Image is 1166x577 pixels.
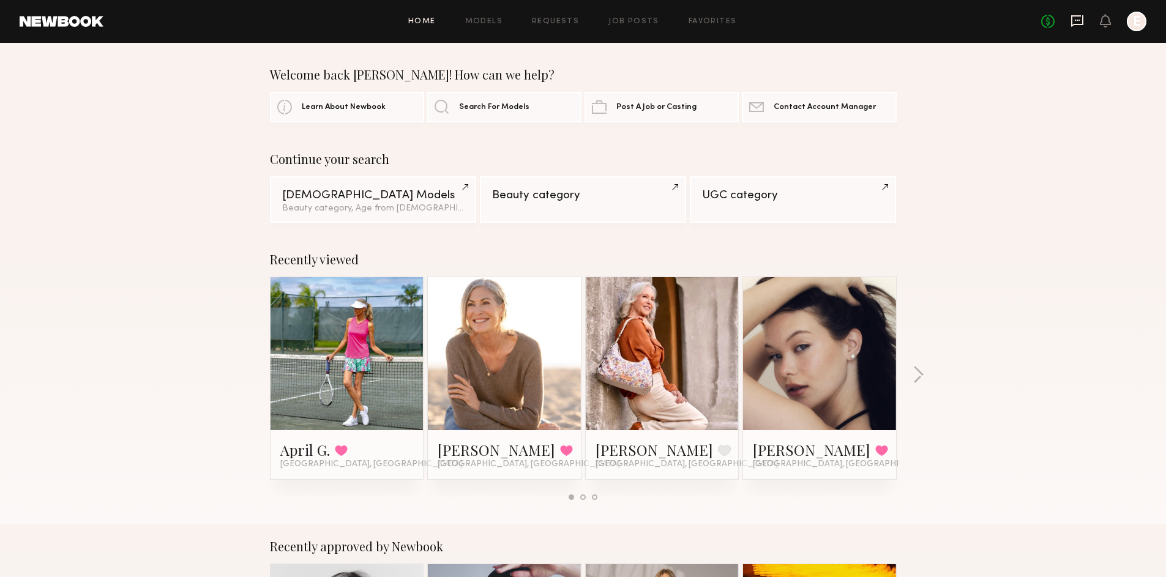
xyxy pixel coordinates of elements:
[408,18,436,26] a: Home
[596,440,713,460] a: [PERSON_NAME]
[438,440,555,460] a: [PERSON_NAME]
[742,92,896,122] a: Contact Account Manager
[616,103,697,111] span: Post A Job or Casting
[532,18,579,26] a: Requests
[282,190,464,201] div: [DEMOGRAPHIC_DATA] Models
[596,460,778,469] span: [GEOGRAPHIC_DATA], [GEOGRAPHIC_DATA]
[608,18,659,26] a: Job Posts
[280,440,330,460] a: April G.
[753,440,870,460] a: [PERSON_NAME]
[270,539,897,554] div: Recently approved by Newbook
[302,103,386,111] span: Learn About Newbook
[492,190,674,201] div: Beauty category
[465,18,503,26] a: Models
[282,204,464,213] div: Beauty category, Age from [DEMOGRAPHIC_DATA].
[689,18,737,26] a: Favorites
[459,103,529,111] span: Search For Models
[585,92,739,122] a: Post A Job or Casting
[270,176,476,223] a: [DEMOGRAPHIC_DATA] ModelsBeauty category, Age from [DEMOGRAPHIC_DATA].
[1127,12,1146,31] a: E
[427,92,581,122] a: Search For Models
[438,460,620,469] span: [GEOGRAPHIC_DATA], [GEOGRAPHIC_DATA]
[702,190,884,201] div: UGC category
[270,92,424,122] a: Learn About Newbook
[480,176,686,223] a: Beauty category
[280,460,463,469] span: [GEOGRAPHIC_DATA], [GEOGRAPHIC_DATA]
[753,460,935,469] span: [GEOGRAPHIC_DATA], [GEOGRAPHIC_DATA]
[270,67,897,82] div: Welcome back [PERSON_NAME]! How can we help?
[774,103,876,111] span: Contact Account Manager
[270,252,897,267] div: Recently viewed
[690,176,896,223] a: UGC category
[270,152,897,166] div: Continue your search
